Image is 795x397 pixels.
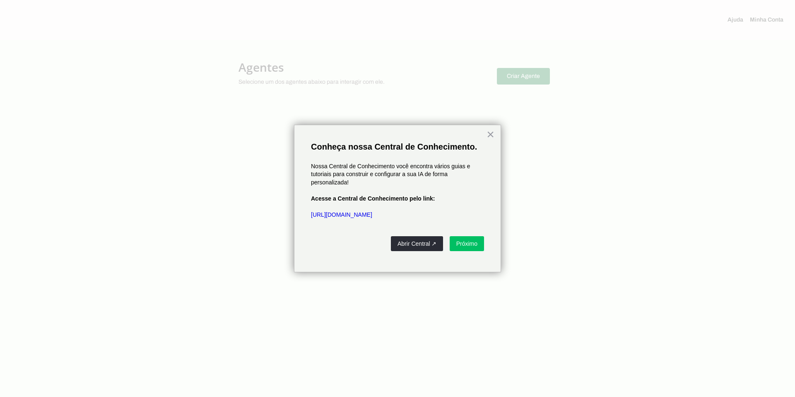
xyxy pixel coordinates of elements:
[391,236,443,251] button: Abrir Central ↗
[487,128,494,141] button: Close
[311,162,484,187] p: Nossa Central de Conhecimento você encontra vários guias e tutoriais para construir e configurar ...
[311,211,372,218] a: [URL][DOMAIN_NAME]
[311,142,484,152] p: Conheça nossa Central de Conhecimento.
[450,236,484,251] button: Próximo
[311,195,435,202] strong: Acesse a Central de Conhecimento pelo link:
